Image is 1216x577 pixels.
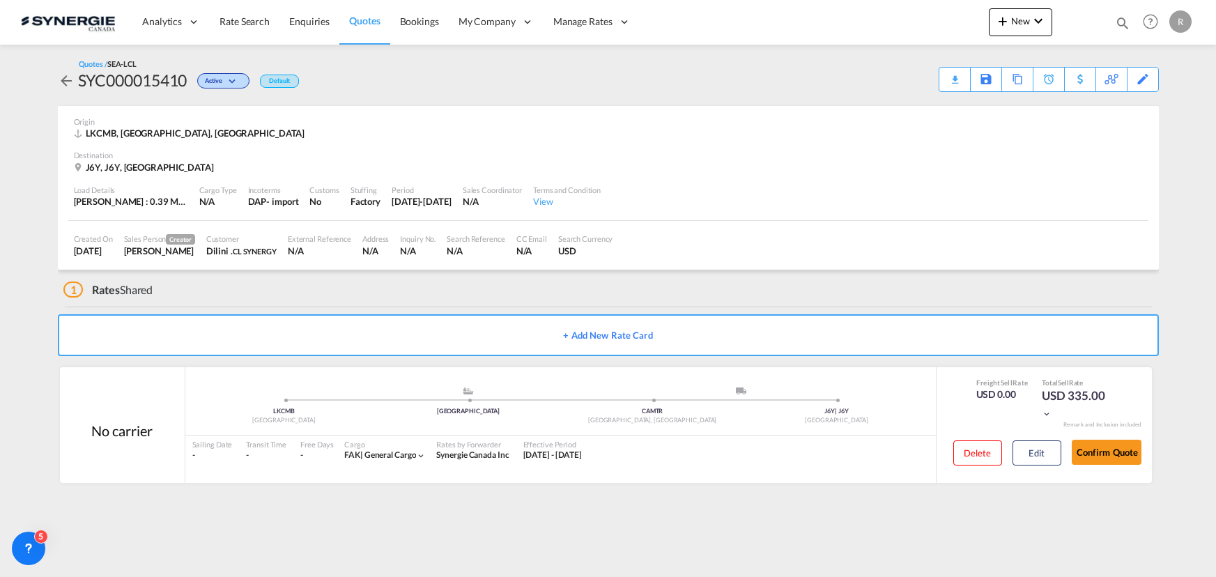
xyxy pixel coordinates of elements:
[392,185,452,195] div: Period
[1042,378,1111,387] div: Total Rate
[516,245,547,257] div: N/A
[447,233,505,244] div: Search Reference
[436,439,509,449] div: Rates by Forwarder
[533,185,601,195] div: Terms and Condition
[824,407,837,415] span: J6Y
[533,195,601,208] div: View
[74,116,1143,127] div: Origin
[946,68,963,80] div: Quote PDF is not available at this time
[1139,10,1162,33] span: Help
[309,185,339,195] div: Customs
[553,15,613,29] span: Manage Rates
[400,245,436,257] div: N/A
[187,69,253,91] div: Change Status Here
[192,439,233,449] div: Sailing Date
[447,245,505,257] div: N/A
[994,15,1047,26] span: New
[58,69,78,91] div: icon-arrow-left
[266,195,298,208] div: - import
[994,13,1011,29] md-icon: icon-plus 400-fg
[436,449,509,460] span: Synergie Canada Inc
[74,150,1143,160] div: Destination
[260,75,298,88] div: Default
[436,449,509,461] div: Synergie Canada Inc
[463,195,522,208] div: N/A
[392,195,452,208] div: 1 Nov 2025
[652,387,836,401] div: Delivery ModeService Type -
[124,233,195,245] div: Sales Person
[63,282,153,298] div: Shared
[344,449,416,461] div: general cargo
[523,449,583,461] div: 02 Oct 2025 - 31 Oct 2025
[560,407,744,416] div: CAMTR
[460,387,477,394] md-icon: assets/icons/custom/ship-fill.svg
[1013,440,1061,466] button: Edit
[976,387,1029,401] div: USD 0.00
[86,128,305,139] span: LKCMB, [GEOGRAPHIC_DATA], [GEOGRAPHIC_DATA]
[63,282,84,298] span: 1
[1001,378,1013,387] span: Sell
[226,78,243,86] md-icon: icon-chevron-down
[300,449,303,461] div: -
[92,283,120,296] span: Rates
[74,185,188,195] div: Load Details
[205,77,225,90] span: Active
[10,504,59,556] iframe: Chat
[91,421,152,440] div: No carrier
[523,439,583,449] div: Effective Period
[351,195,380,208] div: Factory Stuffing
[976,378,1029,387] div: Freight Rate
[400,15,439,27] span: Bookings
[74,127,309,139] div: LKCMB, Colombo, Asia Pacific
[459,15,516,29] span: My Company
[971,68,1001,91] div: Save As Template
[560,416,744,425] div: [GEOGRAPHIC_DATA], [GEOGRAPHIC_DATA]
[74,245,113,257] div: 10 Oct 2025
[400,233,436,244] div: Inquiry No.
[74,161,217,174] div: J6Y, J6Y, Canada
[79,59,137,69] div: Quotes /SEA-LCL
[1169,10,1192,33] div: R
[192,449,233,461] div: -
[838,407,849,415] span: J6Y
[946,70,963,80] md-icon: icon-download
[197,73,249,89] div: Change Status Here
[246,439,286,449] div: Transit Time
[1115,15,1130,31] md-icon: icon-magnify
[288,233,351,244] div: External Reference
[78,69,187,91] div: SYC000015410
[1030,13,1047,29] md-icon: icon-chevron-down
[1058,378,1069,387] span: Sell
[351,185,380,195] div: Stuffing
[206,245,277,257] div: Dilini .
[74,233,113,244] div: Created On
[124,245,195,257] div: Rosa Ho
[74,195,188,208] div: [PERSON_NAME] : 0.39 MT | Volumetric Wt : 1.90 CBM | Chargeable Wt : 1.90 W/M
[989,8,1052,36] button: icon-plus 400-fgNewicon-chevron-down
[199,195,237,208] div: N/A
[516,233,547,244] div: CC Email
[246,449,286,461] div: -
[300,439,334,449] div: Free Days
[360,449,363,460] span: |
[21,6,115,38] img: 1f56c880d42311ef80fc7dca854c8e59.png
[248,195,267,208] div: DAP
[192,416,376,425] div: [GEOGRAPHIC_DATA]
[199,185,237,195] div: Cargo Type
[1139,10,1169,35] div: Help
[309,195,339,208] div: No
[558,233,613,244] div: Search Currency
[344,439,426,449] div: Cargo
[523,449,583,460] span: [DATE] - [DATE]
[58,314,1159,356] button: + Add New Rate Card
[362,233,389,244] div: Address
[248,185,299,195] div: Incoterms
[220,15,270,27] span: Rate Search
[1053,421,1152,429] div: Remark and Inclusion included
[289,15,330,27] span: Enquiries
[558,245,613,257] div: USD
[107,59,137,68] span: SEA-LCL
[288,245,351,257] div: N/A
[736,387,746,394] img: road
